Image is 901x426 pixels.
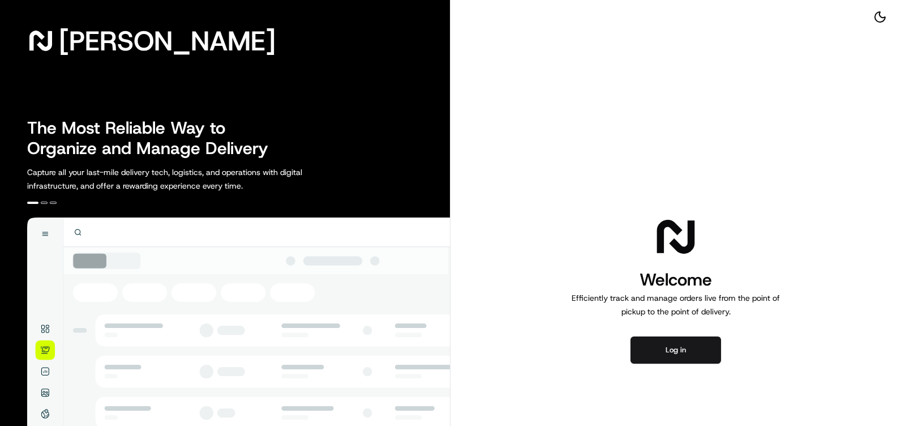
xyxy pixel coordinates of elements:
span: [PERSON_NAME] [59,29,276,52]
h1: Welcome [567,269,784,291]
p: Capture all your last-mile delivery tech, logistics, and operations with digital infrastructure, ... [27,165,353,193]
button: Log in [630,336,721,364]
p: Efficiently track and manage orders live from the point of pickup to the point of delivery. [567,291,784,318]
h2: The Most Reliable Way to Organize and Manage Delivery [27,118,281,159]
